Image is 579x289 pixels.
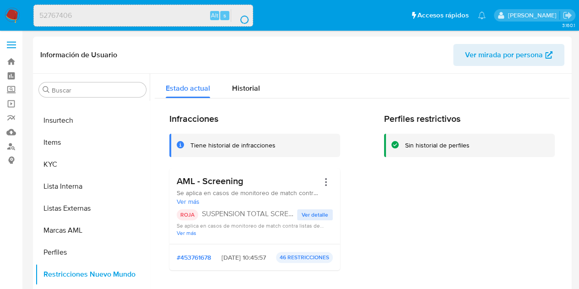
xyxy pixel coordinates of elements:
a: Notificaciones [478,11,486,19]
input: Buscar usuario o caso... [34,10,253,22]
button: Perfiles [35,241,150,263]
button: Listas Externas [35,197,150,219]
button: Insurtech [35,109,150,131]
span: Ver mirada por persona [465,44,543,66]
a: Salir [563,11,572,20]
button: Ver mirada por persona [453,44,564,66]
button: Buscar [43,86,50,93]
button: KYC [35,153,150,175]
input: Buscar [52,86,142,94]
span: s [223,11,226,20]
button: Marcas AML [35,219,150,241]
button: Lista Interna [35,175,150,197]
h1: Información de Usuario [40,50,117,60]
button: search-icon [231,9,249,22]
p: marcela.perdomo@mercadolibre.com.co [508,11,559,20]
button: Items [35,131,150,153]
button: Restricciones Nuevo Mundo [35,263,150,285]
span: Alt [211,11,218,20]
span: Accesos rápidos [417,11,469,20]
